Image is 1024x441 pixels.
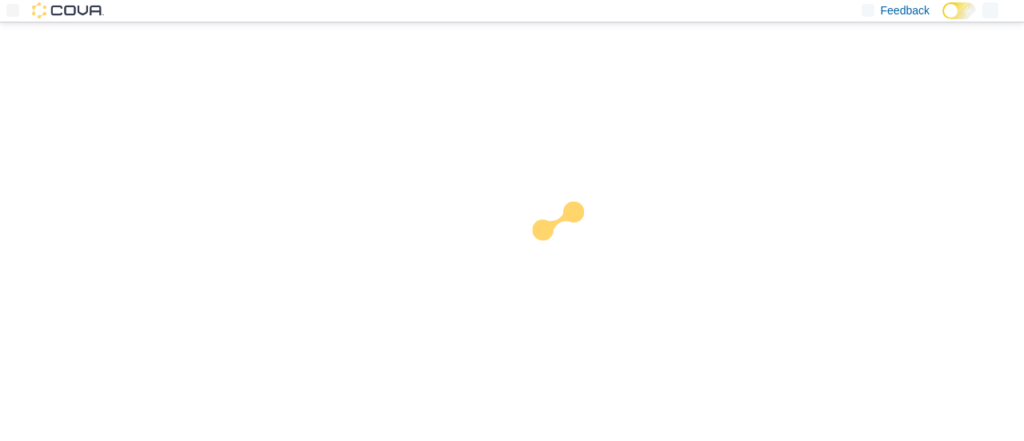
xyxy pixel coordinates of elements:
[881,2,930,18] span: Feedback
[32,2,104,18] img: Cova
[512,190,632,310] img: cova-loader
[942,2,976,19] input: Dark Mode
